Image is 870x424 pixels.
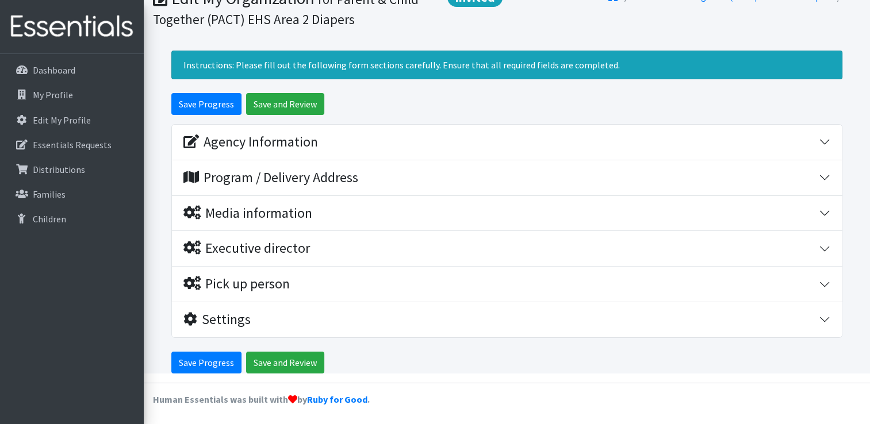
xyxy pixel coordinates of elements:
input: Save Progress [171,352,242,373]
button: Program / Delivery Address [172,160,842,195]
p: Edit My Profile [33,114,91,126]
a: Ruby for Good [307,394,367,405]
div: Pick up person [183,276,290,292]
div: Settings [183,311,251,328]
p: Families [33,188,66,200]
a: Families [5,183,139,206]
a: Distributions [5,158,139,181]
div: Program / Delivery Address [183,169,358,186]
div: Agency Information [183,134,318,151]
button: Agency Information [172,125,842,160]
button: Pick up person [172,267,842,302]
a: Children [5,207,139,230]
p: Children [33,213,66,225]
p: Essentials Requests [33,139,112,151]
p: Dashboard [33,64,75,76]
strong: Human Essentials was built with by . [153,394,370,405]
a: My Profile [5,83,139,106]
a: Edit My Profile [5,109,139,132]
p: My Profile [33,89,73,101]
div: Media information [183,205,312,222]
a: Essentials Requests [5,133,139,156]
button: Media information [172,196,842,231]
input: Save and Review [246,93,324,115]
div: Instructions: Please fill out the following form sections carefully. Ensure that all required fie... [171,51,842,79]
div: Executive director [183,240,310,257]
input: Save and Review [246,352,324,373]
img: HumanEssentials [5,7,139,46]
a: Dashboard [5,59,139,82]
button: Executive director [172,231,842,266]
button: Settings [172,302,842,337]
input: Save Progress [171,93,242,115]
p: Distributions [33,164,85,175]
